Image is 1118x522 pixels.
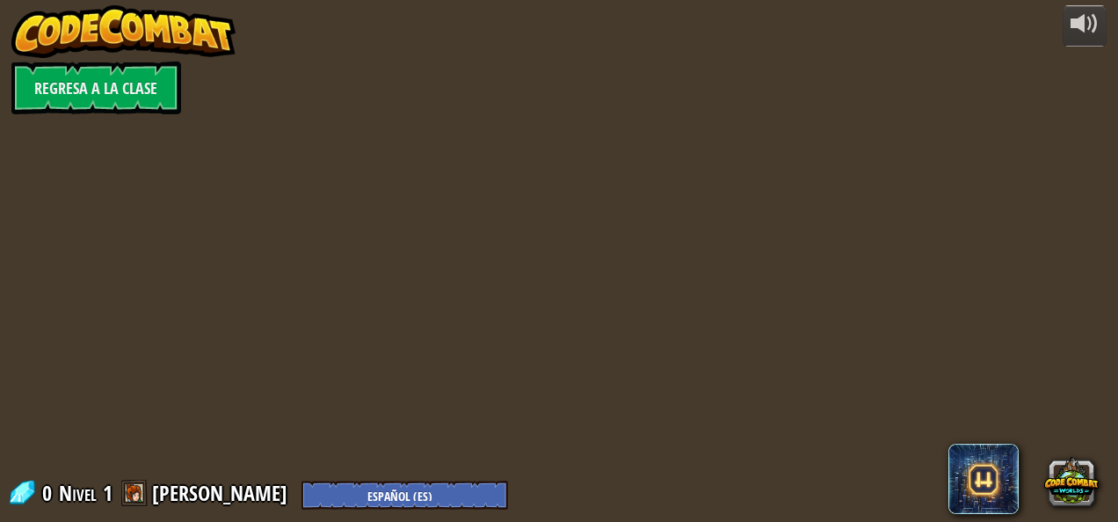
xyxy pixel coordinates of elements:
[42,479,57,507] span: 0
[59,479,97,508] span: Nivel
[103,479,113,507] span: 1
[1063,5,1107,47] button: Ajustar volúmen
[948,444,1019,514] span: CodeCombat AI HackStack
[1044,453,1099,508] button: CodeCombat Worlds on Roblox
[11,5,236,58] img: CodeCombat - Learn how to code by playing a game
[11,62,181,114] a: Regresa a la clase
[152,479,293,507] a: [PERSON_NAME]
